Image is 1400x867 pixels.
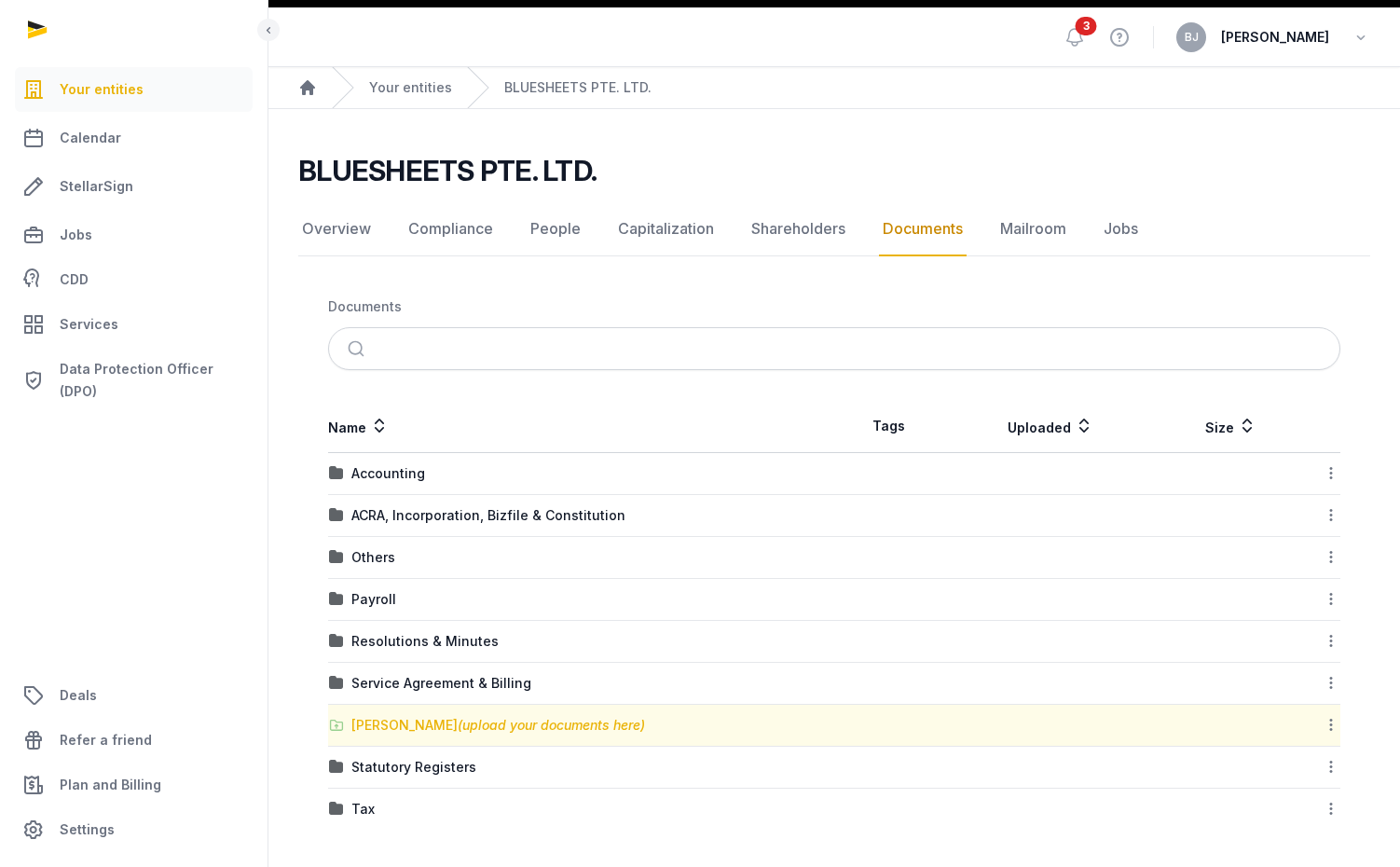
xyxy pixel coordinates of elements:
div: Payroll [351,590,396,609]
a: Shareholders [748,202,849,256]
img: folder.svg [329,508,344,523]
span: Refer a friend [60,729,152,751]
div: Resolutions & Minutes [351,632,499,651]
img: folder.svg [329,634,344,649]
img: folder-upload.svg [329,718,344,733]
div: Accounting [351,464,425,483]
div: ACRA, Incorporation, Bizfile & Constitution [351,506,625,525]
a: Mailroom [996,202,1070,256]
img: folder.svg [329,760,344,775]
div: Tax [351,800,375,819]
span: CDD [60,268,89,291]
div: Documents [328,297,402,316]
span: Services [60,313,118,336]
span: BJ [1185,32,1199,43]
img: folder.svg [329,676,344,691]
img: folder.svg [329,466,344,481]
a: Overview [298,202,375,256]
a: StellarSign [15,164,253,209]
a: Compliance [405,202,497,256]
th: Name [328,400,834,453]
img: folder.svg [329,802,344,817]
a: Your entities [15,67,253,112]
span: Settings [60,819,115,841]
a: Plan and Billing [15,763,253,807]
img: folder.svg [329,592,344,607]
a: Deals [15,673,253,718]
th: Tags [834,400,943,453]
img: folder.svg [329,550,344,565]
span: (upload your documents here) [458,717,645,733]
span: StellarSign [60,175,133,198]
a: Data Protection Officer (DPO) [15,351,253,410]
nav: Breadcrumb [328,286,1340,327]
th: Uploaded [943,400,1158,453]
a: Capitalization [614,202,718,256]
a: CDD [15,261,253,298]
th: Size [1158,400,1304,453]
span: Calendar [60,127,121,149]
a: Jobs [1100,202,1142,256]
span: Deals [60,684,97,707]
span: Data Protection Officer (DPO) [60,358,245,403]
a: Refer a friend [15,718,253,763]
a: Services [15,302,253,347]
span: Your entities [60,78,144,101]
a: Your entities [369,78,452,97]
button: BJ [1176,22,1206,52]
a: Documents [879,202,967,256]
a: Settings [15,807,253,852]
a: Jobs [15,213,253,257]
div: Others [351,548,395,567]
button: Submit [336,328,380,369]
span: [PERSON_NAME] [1221,26,1329,48]
span: Jobs [60,224,92,246]
nav: Tabs [298,202,1370,256]
nav: Breadcrumb [268,67,1400,109]
div: Service Agreement & Billing [351,674,531,693]
div: Statutory Registers [351,758,476,777]
iframe: Chat Widget [1064,651,1400,867]
a: BLUESHEETS PTE. LTD. [504,78,652,97]
span: Plan and Billing [60,774,161,796]
h2: BLUESHEETS PTE. LTD. [298,154,597,187]
a: People [527,202,584,256]
div: [PERSON_NAME] [351,716,645,735]
a: Calendar [15,116,253,160]
span: 3 [1076,17,1097,35]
